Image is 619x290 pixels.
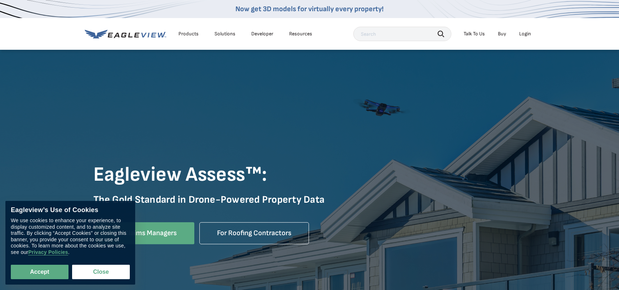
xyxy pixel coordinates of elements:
div: We use cookies to enhance your experience, to display customized content, and to analyze site tra... [11,218,130,256]
div: Resources [289,31,312,37]
button: Close [72,265,130,279]
div: Login [519,31,531,37]
a: Privacy Policies [28,250,68,256]
a: Now get 3D models for virtually every property! [235,5,384,13]
div: Eagleview’s Use of Cookies [11,206,130,214]
div: Solutions [215,31,235,37]
a: For Roofing Contractors [199,222,309,244]
button: Accept [11,265,68,279]
h1: Eagleview Assess™: [93,162,526,188]
a: For Claims Managers [95,222,194,244]
strong: The Gold Standard in Drone-Powered Property Data [93,194,325,206]
a: Developer [251,31,273,37]
a: Buy [498,31,506,37]
div: Talk To Us [464,31,485,37]
div: Products [178,31,199,37]
input: Search [353,27,451,41]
